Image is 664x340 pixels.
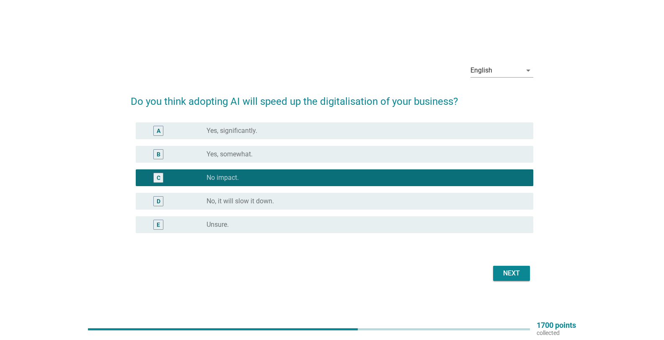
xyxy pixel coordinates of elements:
div: E [157,220,160,229]
label: No, it will slow it down. [207,197,274,205]
div: B [157,150,160,158]
i: arrow_drop_down [523,65,533,75]
p: 1700 points [537,322,576,329]
div: D [157,197,160,205]
div: C [157,173,160,182]
label: No impact. [207,174,239,182]
p: collected [537,329,576,337]
h2: Do you think adopting AI will speed up the digitalisation of your business? [131,86,533,109]
label: Unsure. [207,221,229,229]
div: A [157,126,160,135]
button: Next [493,266,530,281]
div: Next [500,268,523,278]
label: Yes, somewhat. [207,150,253,158]
div: English [470,67,492,74]
label: Yes, significantly. [207,127,257,135]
